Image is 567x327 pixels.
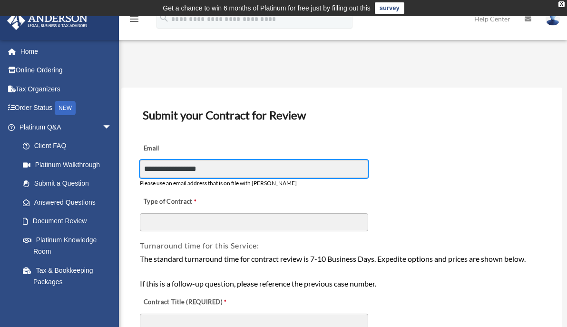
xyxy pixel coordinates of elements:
[7,79,126,99] a: Tax Organizers
[7,42,126,61] a: Home
[140,179,297,187] span: Please use an email address that is on file with [PERSON_NAME]
[140,196,235,209] label: Type of Contract
[159,13,169,23] i: search
[7,99,126,118] a: Order StatusNEW
[13,230,126,261] a: Platinum Knowledge Room
[4,11,90,30] img: Anderson Advisors Platinum Portal
[13,261,126,291] a: Tax & Bookkeeping Packages
[128,17,140,25] a: menu
[7,61,126,80] a: Online Ordering
[55,101,76,115] div: NEW
[546,12,560,26] img: User Pic
[7,118,126,137] a: Platinum Q&Aarrow_drop_down
[139,105,545,125] h3: Submit your Contract for Review
[13,291,126,310] a: Land Trust & Deed Forum
[140,142,235,155] label: Email
[13,193,126,212] a: Answered Questions
[140,296,235,309] label: Contract Title (REQUIRED)
[163,2,371,14] div: Get a chance to win 6 months of Platinum for free just by filling out this
[375,2,404,14] a: survey
[102,118,121,137] span: arrow_drop_down
[13,174,126,193] a: Submit a Question
[140,253,544,289] div: The standard turnaround time for contract review is 7-10 Business Days. Expedite options and pric...
[13,155,126,174] a: Platinum Walkthrough
[13,137,126,156] a: Client FAQ
[140,241,259,250] span: Turnaround time for this Service:
[558,1,565,7] div: close
[128,13,140,25] i: menu
[13,212,121,231] a: Document Review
